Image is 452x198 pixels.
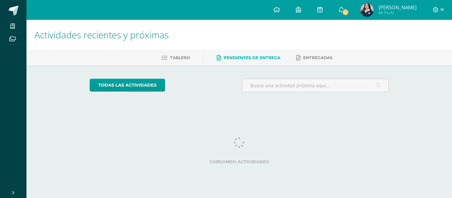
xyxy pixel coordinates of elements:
[296,53,333,63] a: Entregadas
[90,79,165,92] a: todas las Actividades
[217,53,280,63] a: Pendientes de entrega
[170,55,190,60] span: Tablero
[379,4,417,11] span: [PERSON_NAME]
[379,10,417,16] span: Mi Perfil
[303,55,333,60] span: Entregadas
[162,53,190,63] a: Tablero
[341,9,349,16] span: 5
[90,159,389,164] label: Cargando actividades
[34,28,169,41] span: Actividades recientes y próximas
[242,79,389,92] input: Busca una actividad próxima aquí...
[360,3,374,17] img: 3effe55ee0cf534df9a1c724e24d21ca.png
[224,55,280,60] span: Pendientes de entrega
